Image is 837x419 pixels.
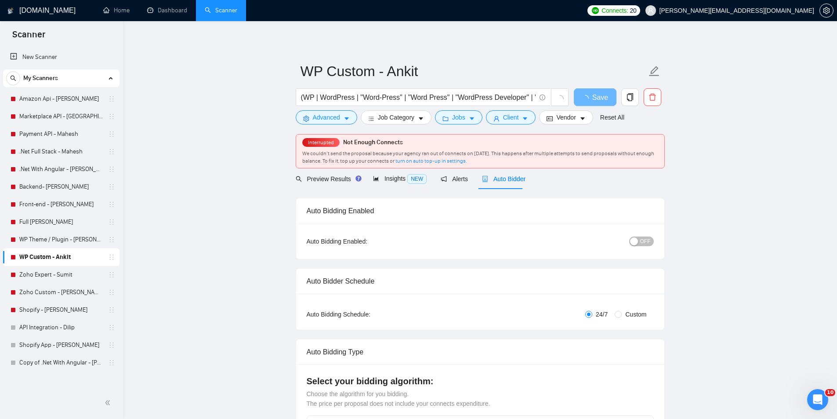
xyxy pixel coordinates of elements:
div: Auto Bidding Enabled [307,198,654,223]
span: Alerts [441,175,468,182]
span: holder [108,254,115,261]
span: delete [644,93,661,101]
button: folderJobscaret-down [435,110,482,124]
li: New Scanner [3,48,120,66]
span: holder [108,359,115,366]
span: Custom [622,310,650,319]
a: WP Theme / Plugin - [PERSON_NAME] [19,231,103,248]
span: user [493,115,500,122]
span: area-chart [373,175,379,182]
span: caret-down [580,115,586,122]
a: .Net With Angular - [PERSON_NAME] [19,160,103,178]
a: searchScanner [205,7,237,14]
span: double-left [105,398,113,407]
span: Auto Bidder [482,175,525,182]
a: Zoho Custom - [PERSON_NAME] [19,284,103,301]
a: Reset All [600,113,624,122]
span: Connects: [601,6,628,15]
span: holder [108,219,115,226]
a: Shopify App - [PERSON_NAME] [19,336,103,354]
span: We couldn’t send the proposal because your agency ran out of connects on [DATE]. This happens aft... [302,150,654,164]
span: holder [108,289,115,296]
li: My Scanners [3,69,120,372]
a: Zoho Expert - Sumit [19,266,103,284]
a: Backend- [PERSON_NAME] [19,178,103,196]
a: WP Custom - Ankit [19,248,103,266]
iframe: Intercom live chat [807,389,828,410]
span: robot [482,176,488,182]
span: user [648,7,654,14]
span: Job Category [378,113,414,122]
span: holder [108,95,115,102]
img: upwork-logo.png [592,7,599,14]
span: copy [622,93,638,101]
span: bars [368,115,374,122]
span: NEW [407,174,427,184]
button: idcardVendorcaret-down [539,110,593,124]
span: loading [556,95,564,103]
button: copy [621,88,639,106]
input: Scanner name... [301,60,647,82]
div: Auto Bidding Schedule: [307,310,422,319]
span: holder [108,236,115,243]
button: Save [574,88,616,106]
span: Advanced [313,113,340,122]
span: folder [442,115,449,122]
span: idcard [547,115,553,122]
span: holder [108,201,115,208]
button: settingAdvancedcaret-down [296,110,357,124]
span: setting [820,7,833,14]
span: 10 [825,389,835,396]
div: Auto Bidding Type [307,339,654,364]
img: logo [7,4,14,18]
span: Interrupted [305,139,337,146]
span: search [296,176,302,182]
span: Vendor [556,113,576,122]
span: holder [108,131,115,138]
span: Not Enough Connects [343,138,403,146]
span: Insights [373,175,427,182]
span: holder [108,342,115,349]
a: dashboardDashboard [147,7,187,14]
a: Copy of .Net With Angular - [PERSON_NAME] [19,354,103,372]
button: barsJob Categorycaret-down [361,110,431,124]
div: Tooltip anchor [355,175,362,182]
span: Jobs [452,113,465,122]
span: holder [108,183,115,190]
div: Auto Bidder Schedule [307,269,654,294]
span: My Scanners [23,69,58,87]
a: Front-end - [PERSON_NAME] [19,196,103,213]
span: setting [303,115,309,122]
button: setting [819,4,833,18]
div: Auto Bidding Enabled: [307,237,422,246]
span: holder [108,271,115,278]
a: Full [PERSON_NAME] [19,213,103,231]
span: OFF [640,237,651,246]
a: homeHome [103,7,130,14]
h4: Select your bidding algorithm: [307,375,654,387]
span: info-circle [540,95,545,100]
span: caret-down [522,115,528,122]
span: Save [592,92,608,103]
a: setting [819,7,833,14]
span: loading [582,95,592,102]
button: userClientcaret-down [486,110,536,124]
a: .Net Full Stack - Mahesh [19,143,103,160]
span: caret-down [418,115,424,122]
span: Scanner [5,28,52,47]
span: holder [108,113,115,120]
span: search [7,75,20,81]
a: Amazon Api - [PERSON_NAME] [19,90,103,108]
button: search [6,71,20,85]
a: Shopify - [PERSON_NAME] [19,301,103,319]
span: holder [108,324,115,331]
button: delete [644,88,661,106]
input: Search Freelance Jobs... [301,92,536,103]
a: turn on auto top-up in settings. [395,158,467,164]
span: caret-down [469,115,475,122]
a: API Integration - Dilip [19,319,103,336]
span: holder [108,148,115,155]
a: Payment API - Mahesh [19,125,103,143]
span: caret-down [344,115,350,122]
span: Client [503,113,519,122]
